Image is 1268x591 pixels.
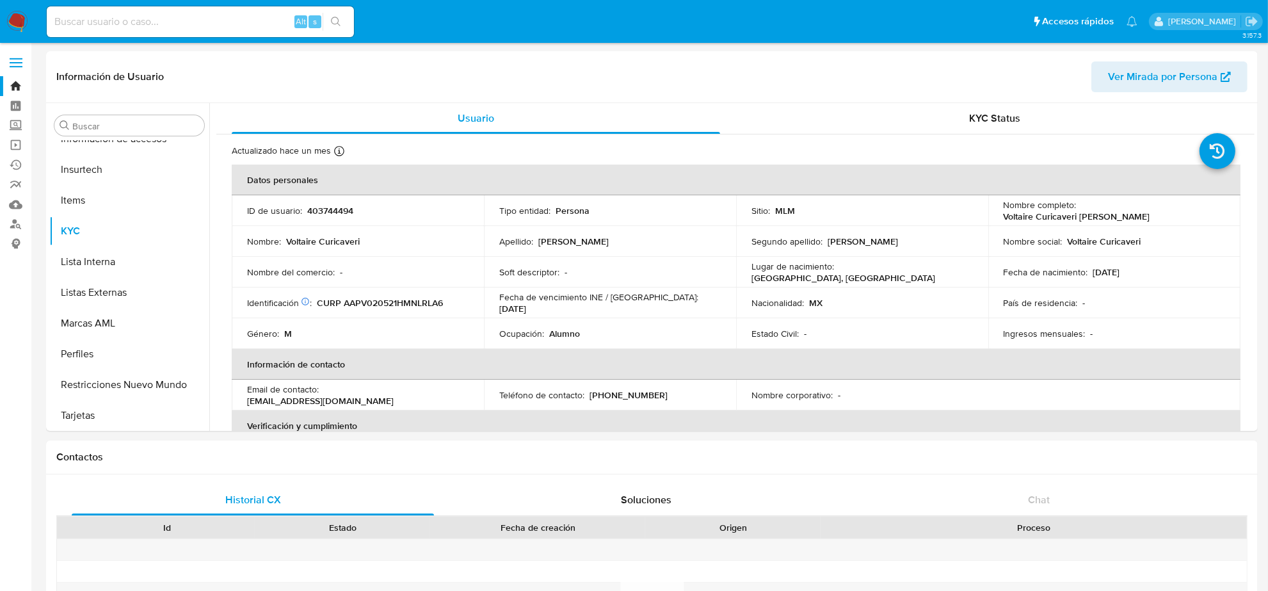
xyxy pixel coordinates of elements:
[1004,266,1088,278] p: Fecha de nacimiento :
[340,266,342,278] p: -
[499,328,544,339] p: Ocupación :
[970,111,1021,125] span: KYC Status
[1091,61,1248,92] button: Ver Mirada por Persona
[49,400,209,431] button: Tarjetas
[1168,15,1240,28] p: cesar.gonzalez@mercadolibre.com.mx
[247,328,279,339] p: Género :
[296,15,306,28] span: Alt
[56,70,164,83] h1: Información de Usuario
[1245,15,1258,28] a: Salir
[499,303,526,314] p: [DATE]
[809,297,823,309] p: MX
[458,111,494,125] span: Usuario
[499,266,559,278] p: Soft descriptor :
[751,389,833,401] p: Nombre corporativo :
[1004,236,1063,247] p: Nombre social :
[1108,61,1217,92] span: Ver Mirada por Persona
[751,205,770,216] p: Sitio :
[1127,16,1137,27] a: Notificaciones
[247,384,319,395] p: Email de contacto :
[49,339,209,369] button: Perfiles
[72,120,199,132] input: Buscar
[1004,297,1078,309] p: País de residencia :
[47,13,354,30] input: Buscar usuario o caso...
[247,266,335,278] p: Nombre del comercio :
[232,145,331,157] p: Actualizado hace un mes
[232,349,1240,380] th: Información de contacto
[264,521,421,534] div: Estado
[565,266,567,278] p: -
[549,328,580,339] p: Alumno
[247,236,281,247] p: Nombre :
[286,236,360,247] p: Voltaire Curicaveri
[828,236,898,247] p: [PERSON_NAME]
[1042,15,1114,28] span: Accesos rápidos
[247,395,394,407] p: [EMAIL_ADDRESS][DOMAIN_NAME]
[751,261,834,272] p: Lugar de nacimiento :
[49,216,209,247] button: KYC
[830,521,1238,534] div: Proceso
[751,272,935,284] p: [GEOGRAPHIC_DATA], [GEOGRAPHIC_DATA]
[590,389,668,401] p: [PHONE_NUMBER]
[751,297,804,309] p: Nacionalidad :
[499,205,550,216] p: Tipo entidad :
[313,15,317,28] span: s
[323,13,349,31] button: search-icon
[775,205,795,216] p: MLM
[1028,492,1050,507] span: Chat
[56,451,1248,464] h1: Contactos
[838,389,840,401] p: -
[1091,328,1093,339] p: -
[1068,236,1141,247] p: Voltaire Curicaveri
[1093,266,1120,278] p: [DATE]
[49,247,209,277] button: Lista Interna
[538,236,609,247] p: [PERSON_NAME]
[1004,199,1077,211] p: Nombre completo :
[49,369,209,400] button: Restricciones Nuevo Mundo
[804,328,807,339] p: -
[654,521,812,534] div: Origen
[49,154,209,185] button: Insurtech
[49,277,209,308] button: Listas Externas
[60,120,70,131] button: Buscar
[225,492,281,507] span: Historial CX
[232,410,1240,441] th: Verificación y cumplimiento
[751,236,823,247] p: Segundo apellido :
[232,165,1240,195] th: Datos personales
[49,308,209,339] button: Marcas AML
[49,185,209,216] button: Items
[439,521,636,534] div: Fecha de creación
[307,205,353,216] p: 403744494
[1004,211,1150,222] p: Voltaire Curicaveri [PERSON_NAME]
[751,328,799,339] p: Estado Civil :
[1083,297,1086,309] p: -
[247,205,302,216] p: ID de usuario :
[499,291,698,303] p: Fecha de vencimiento INE / [GEOGRAPHIC_DATA] :
[284,328,292,339] p: M
[88,521,246,534] div: Id
[247,297,312,309] p: Identificación :
[556,205,590,216] p: Persona
[499,236,533,247] p: Apellido :
[1004,328,1086,339] p: Ingresos mensuales :
[499,389,584,401] p: Teléfono de contacto :
[317,297,443,309] p: CURP AAPV020521HMNLRLA6
[621,492,671,507] span: Soluciones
